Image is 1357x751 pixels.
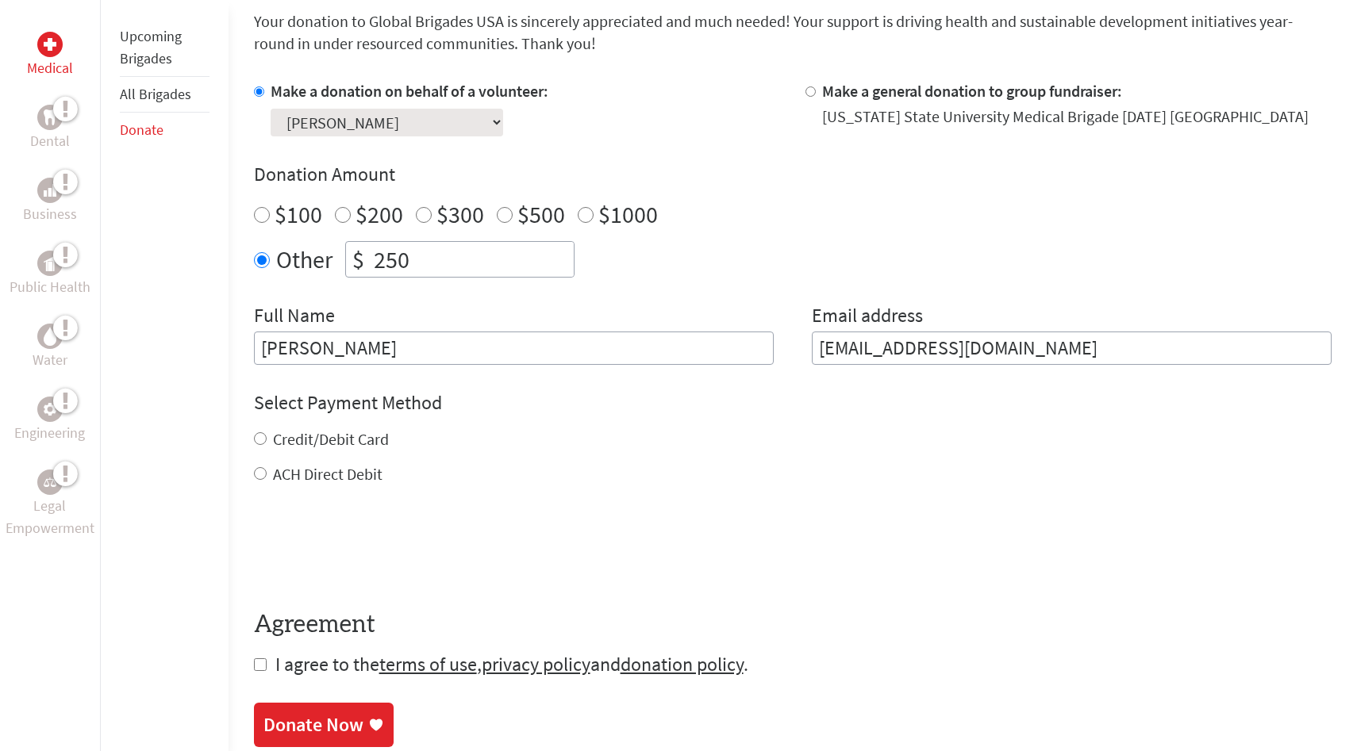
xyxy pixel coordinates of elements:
img: Medical [44,38,56,51]
div: Engineering [37,397,63,422]
label: Full Name [254,303,335,331]
label: Make a general donation to group fundraiser: [822,81,1122,101]
label: $200 [356,199,403,229]
a: Donate [120,121,163,139]
a: WaterWater [33,324,67,371]
a: MedicalMedical [27,32,73,79]
div: Public Health [37,251,63,276]
label: Email address [812,303,923,331]
label: $500 [517,199,565,229]
a: Legal EmpowermentLegal Empowerment [3,469,97,539]
div: Dental [37,105,63,130]
p: Engineering [14,422,85,444]
iframe: reCAPTCHA [254,517,495,579]
p: Dental [30,130,70,152]
h4: Agreement [254,611,1332,639]
div: [US_STATE] State University Medical Brigade [DATE] [GEOGRAPHIC_DATA] [822,105,1309,128]
p: Business [23,203,77,225]
div: Business [37,178,63,203]
p: Legal Empowerment [3,495,97,539]
img: Dental [44,109,56,125]
img: Public Health [44,255,56,271]
div: Donate Now [263,712,363,738]
a: DentalDental [30,105,70,152]
input: Enter Full Name [254,331,774,365]
label: Make a donation on behalf of a volunteer: [271,81,548,101]
div: $ [346,242,371,277]
label: $100 [275,199,322,229]
label: $300 [436,199,484,229]
input: Enter Amount [371,242,574,277]
input: Your Email [812,331,1332,365]
div: Legal Empowerment [37,469,63,495]
p: Your donation to Global Brigades USA is sincerely appreciated and much needed! Your support is dr... [254,10,1332,55]
h4: Select Payment Method [254,390,1332,416]
h4: Donation Amount [254,162,1332,187]
label: ACH Direct Debit [273,464,382,484]
a: Public HealthPublic Health [10,251,90,298]
li: Upcoming Brigades [120,19,210,77]
a: privacy policy [482,652,590,676]
label: Credit/Debit Card [273,429,389,449]
label: Other [276,241,333,278]
a: All Brigades [120,85,191,103]
p: Medical [27,57,73,79]
a: terms of use [379,652,477,676]
li: All Brigades [120,77,210,113]
p: Public Health [10,276,90,298]
a: donation policy [621,652,744,676]
a: Donate Now [254,703,394,747]
img: Legal Empowerment [44,477,56,487]
p: Water [33,349,67,371]
label: $1000 [598,199,658,229]
span: I agree to the , and . [275,652,748,676]
img: Business [44,184,56,197]
img: Engineering [44,403,56,416]
a: Upcoming Brigades [120,27,182,67]
a: BusinessBusiness [23,178,77,225]
li: Donate [120,113,210,148]
a: EngineeringEngineering [14,397,85,444]
img: Water [44,327,56,345]
div: Water [37,324,63,349]
div: Medical [37,32,63,57]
